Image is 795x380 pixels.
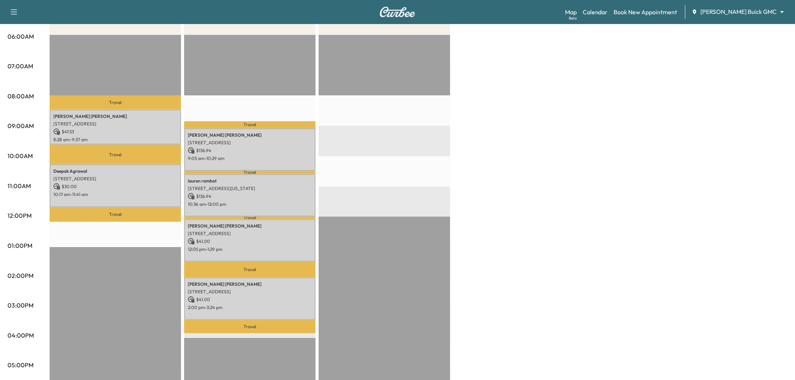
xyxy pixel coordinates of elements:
p: [STREET_ADDRESS] [53,121,177,127]
p: [PERSON_NAME] [PERSON_NAME] [188,281,312,287]
p: [PERSON_NAME] [PERSON_NAME] [188,132,312,138]
a: MapBeta [565,8,577,17]
p: 08:00AM [8,92,34,101]
p: 10:00AM [8,151,33,160]
p: 9:05 am - 10:29 am [188,155,312,161]
p: 10:17 am - 11:41 am [53,192,177,198]
p: $ 41.00 [188,296,312,303]
p: $ 30.00 [53,183,177,190]
p: 01:00PM [8,241,32,250]
p: Travel [50,95,181,110]
p: [STREET_ADDRESS] [188,140,312,146]
p: 11:00AM [8,181,31,190]
div: Beta [569,15,577,21]
a: Book New Appointment [614,8,677,17]
span: [PERSON_NAME] Buick GMC [701,8,777,16]
p: 03:00PM [8,301,33,310]
p: Travel [50,145,181,165]
p: 8:28 am - 9:37 am [53,137,177,143]
p: 2:00 pm - 3:24 pm [188,305,312,311]
p: 05:00PM [8,360,33,369]
p: [PERSON_NAME] [PERSON_NAME] [53,113,177,119]
p: $ 47.53 [53,128,177,135]
img: Curbee Logo [379,7,416,17]
p: 09:00AM [8,121,34,130]
p: Deepak Agrawal [53,168,177,174]
p: [PERSON_NAME] [PERSON_NAME] [188,223,312,229]
a: Calendar [583,8,608,17]
p: 06:00AM [8,32,34,41]
p: 12:05 pm - 1:29 pm [188,246,312,252]
p: 07:00AM [8,62,33,71]
p: 10:36 am - 12:00 pm [188,201,312,207]
p: Travel [50,207,181,222]
p: 02:00PM [8,271,33,280]
p: Travel [184,171,316,174]
p: $ 41.00 [188,238,312,245]
p: [STREET_ADDRESS] [188,289,312,295]
p: 04:00PM [8,331,34,340]
p: $ 136.94 [188,147,312,154]
p: Travel [184,320,316,333]
p: Travel [184,217,316,219]
p: lauren rambat [188,178,312,184]
p: [STREET_ADDRESS] [188,231,312,237]
p: [STREET_ADDRESS] [53,176,177,182]
p: [STREET_ADDRESS][US_STATE] [188,185,312,192]
p: Travel [184,121,316,128]
p: 12:00PM [8,211,32,220]
p: $ 136.94 [188,193,312,200]
p: Travel [184,262,316,277]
